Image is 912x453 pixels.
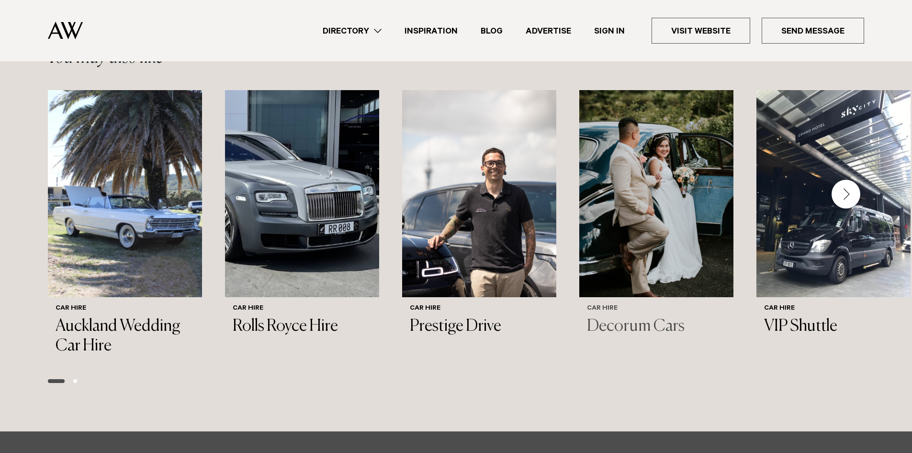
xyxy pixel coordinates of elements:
a: Auckland Weddings Car Hire | Decorum Cars Car Hire Decorum Cars [579,90,733,344]
h3: Decorum Cars [587,317,726,337]
a: Auckland Weddings Car Hire | Auckland Wedding Car Hire Car Hire Auckland Wedding Car Hire [48,90,202,363]
a: Inspiration [393,24,469,37]
img: Auckland Weddings Car Hire | Rolls Royce Hire [225,90,379,297]
h6: Car Hire [587,305,726,313]
h6: Car Hire [233,305,372,313]
h6: Car Hire [56,305,194,313]
a: Auckland Weddings Car Hire | Rolls Royce Hire Car Hire Rolls Royce Hire [225,90,379,344]
swiper-slide: 2 / 6 [225,90,379,363]
a: Auckland Weddings Car Hire | Prestige Drive Car Hire Prestige Drive [402,90,556,344]
swiper-slide: 4 / 6 [579,90,733,363]
swiper-slide: 3 / 6 [402,90,556,363]
img: Auckland Weddings Logo [48,22,83,39]
img: Auckland Weddings Car Hire | Prestige Drive [402,90,556,297]
h6: Car Hire [410,305,549,313]
h3: Auckland Wedding Car Hire [56,317,194,356]
swiper-slide: 5 / 6 [756,90,911,363]
img: Auckland Weddings Car Hire | Decorum Cars [579,90,733,297]
a: Blog [469,24,514,37]
img: Auckland Weddings Car Hire | VIP Shuttle [756,90,911,297]
a: Send Message [762,18,864,44]
a: Auckland Weddings Car Hire | VIP Shuttle Car Hire VIP Shuttle [756,90,911,344]
a: Visit Website [652,18,750,44]
img: Auckland Weddings Car Hire | Auckland Wedding Car Hire [48,90,202,297]
swiper-slide: 1 / 6 [48,90,202,363]
h3: Rolls Royce Hire [233,317,372,337]
a: Directory [311,24,393,37]
a: Advertise [514,24,583,37]
h6: Car Hire [764,305,903,313]
a: Sign In [583,24,636,37]
h3: VIP Shuttle [764,317,903,337]
h3: Prestige Drive [410,317,549,337]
